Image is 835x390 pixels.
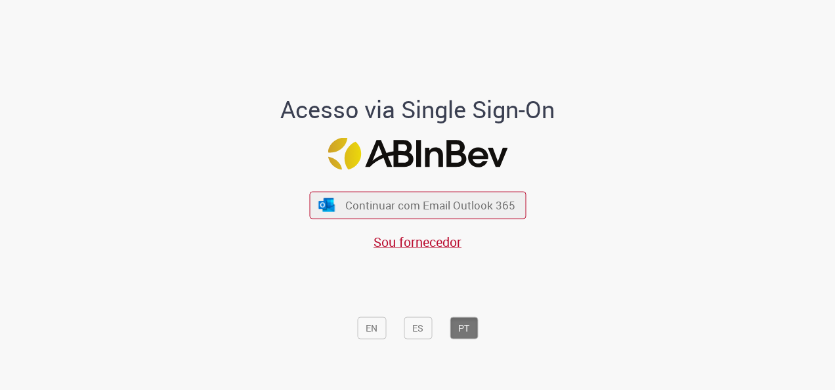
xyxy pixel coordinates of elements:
[357,316,386,339] button: EN
[328,138,507,170] img: Logo ABInBev
[450,316,478,339] button: PT
[318,198,336,211] img: ícone Azure/Microsoft 360
[404,316,432,339] button: ES
[236,96,600,122] h1: Acesso via Single Sign-On
[374,232,461,250] a: Sou fornecedor
[309,192,526,219] button: ícone Azure/Microsoft 360 Continuar com Email Outlook 365
[345,198,515,213] span: Continuar com Email Outlook 365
